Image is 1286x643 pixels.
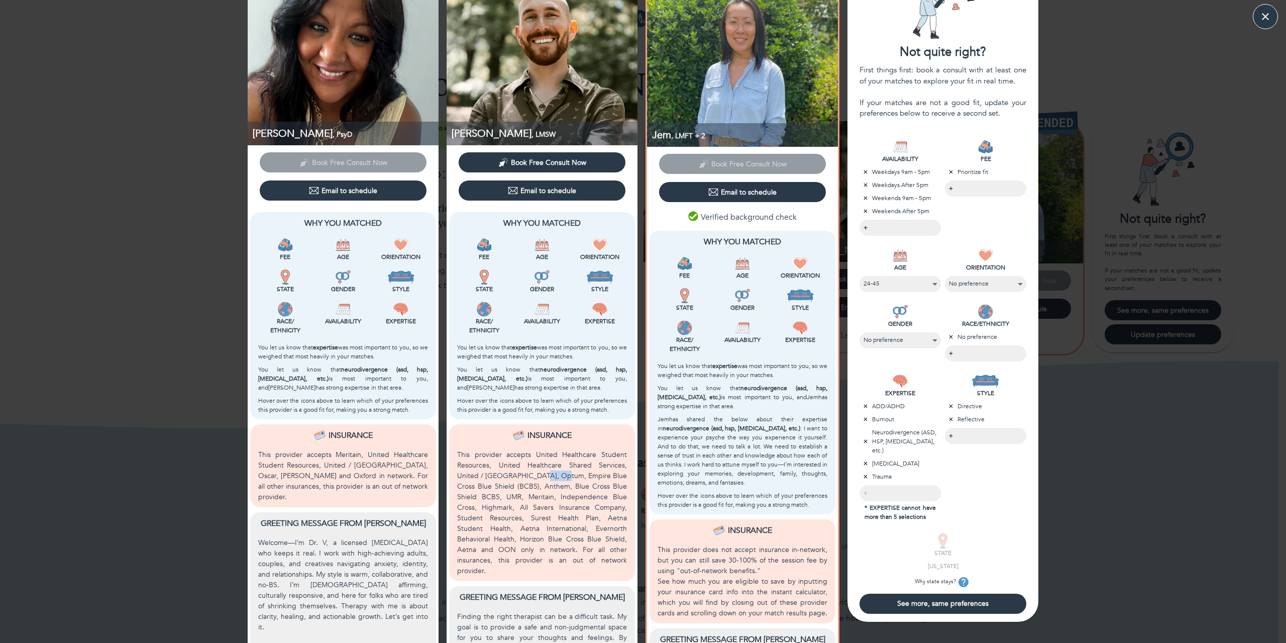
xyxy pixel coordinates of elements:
[278,302,293,317] img: Race/<br />Ethnicity
[459,180,625,201] button: Email to schedule
[316,317,370,326] p: Availability
[978,139,993,154] img: FEE
[457,252,511,261] p: Fee
[393,237,408,252] img: Orientation
[515,317,569,326] p: Availability
[663,424,800,432] b: neurodivergence (asd, hsp, [MEDICAL_DATA], etc.)
[893,374,908,389] img: EXPERTISE
[860,65,1026,119] div: First things first: book a consult with at least one of your matches to explore your fit in real ...
[860,167,941,176] p: Weekdays 9am - 5pm
[452,127,637,140] p: [PERSON_NAME]
[258,537,428,632] p: Welcome—I’m Dr. V, a licensed [MEDICAL_DATA] who keeps it real. I work with high-achieving adults...
[860,594,1026,614] button: See more, same preferences
[457,396,627,414] p: Hover over the icons above to learn which of your preferences this provider is a good fit for, ma...
[860,180,941,190] p: Weekdays After 5pm
[945,154,1026,163] p: FEE
[313,343,338,351] b: expertise
[534,237,550,252] img: Age
[258,217,428,229] p: Why You Matched
[258,517,428,529] p: Greeting message from [PERSON_NAME]
[774,335,827,344] p: Expertise
[860,472,941,481] p: Trauma
[864,599,1022,608] span: See more, same preferences
[658,384,827,411] p: You let us know that is most important to you, and Jem has strong expertise in that area.
[258,396,428,414] p: Hover over the icons above to learn which of your preferences this provider is a good fit for, ma...
[459,152,625,172] button: Book Free Consult Now
[972,374,999,389] img: STYLE
[658,415,827,487] p: Jem has shared the below about their expertise in : I want to experience your psyche the way you ...
[902,548,984,558] p: STATE
[258,269,312,294] div: This provider is licensed to work in your state.
[712,362,737,370] b: expertise
[457,317,511,335] p: Race/ Ethnicity
[935,533,950,548] img: STATE
[336,302,351,317] img: Availability
[774,271,827,280] p: Orientation
[860,263,941,272] p: AGE
[573,285,627,294] p: Style
[860,154,941,163] p: AVAILABILITY
[527,429,572,441] p: Insurance
[573,317,627,326] p: Expertise
[793,320,808,335] img: Expertise
[387,269,415,285] img: Style
[258,365,428,392] p: You let us know that is most important to you, and [PERSON_NAME] has strong expertise in that area.
[278,237,293,252] img: Fee
[511,158,586,167] span: Book Free Consult Now
[735,320,750,335] img: Availability
[945,402,1026,411] p: Directive
[258,343,428,361] p: You let us know that was most important to you, so we weighed that most heavily in your matches.
[477,269,492,285] img: State
[515,285,569,294] p: Gender
[860,194,941,203] p: Weekends 9am - 5pm
[260,180,426,201] button: Email to schedule
[260,157,426,166] span: This provider has not yet shared their calendar link. Please email the provider to schedule
[658,361,827,380] p: You let us know that was most important to you, so we weighed that most heavily in your matches.
[860,501,941,521] p: * EXPERTISE cannot have more than 5 selections
[457,269,511,294] div: This provider is licensed to work in your state.
[258,449,428,502] p: This provider accepts Meritain, United Healthcare Student Resources, United / [GEOGRAPHIC_DATA], ...
[902,575,984,590] p: Why state stays?
[677,288,692,303] img: State
[708,187,777,197] div: Email to schedule
[715,335,769,344] p: Availability
[715,271,769,280] p: Age
[393,302,408,317] img: Expertise
[893,248,908,263] img: AGE
[774,303,827,312] p: Style
[860,402,941,411] p: ADD/ADHD
[477,302,492,317] img: Race/<br />Ethnicity
[534,302,550,317] img: Availability
[278,269,293,285] img: State
[658,491,827,509] p: Hover over the icons above to learn which of your preferences this provider is a good fit for, ma...
[316,285,370,294] p: Gender
[945,332,1026,341] p: No preference
[978,248,993,263] img: ORIENTATION
[374,252,428,261] p: Orientation
[658,544,827,576] p: This provider does not accept insurance in-network, but you can still save 30-100% of the session...
[658,576,827,618] p: See how much you are eligible to save by inputting your insurance card info into the instant calc...
[592,237,607,252] img: Orientation
[978,304,993,319] img: RACE/ETHNICITY
[893,304,908,319] img: GENDER
[309,186,377,196] div: Email to schedule
[457,343,627,361] p: You let us know that was most important to you, so we weighed that most heavily in your matches.
[374,285,428,294] p: Style
[258,365,428,383] b: neurodivergence (asd, hsp, [MEDICAL_DATA], etc.)
[735,288,750,303] img: Gender
[477,237,492,252] img: Fee
[860,428,941,455] p: Neurodivergence (ASD, HSP, [MEDICAL_DATA], etc.)
[658,271,711,280] p: Fee
[336,269,351,285] img: Gender
[945,167,1026,176] p: Prioritize fit
[658,335,711,353] p: Race/ Ethnicity
[860,319,941,328] p: GENDER
[592,302,607,317] img: Expertise
[258,317,312,335] p: Race/ Ethnicity
[336,237,351,252] img: Age
[329,429,373,441] p: Insurance
[457,449,627,576] p: This provider accepts United Healthcare Student Resources, United Healthcare Shared Services, Uni...
[658,384,827,401] b: neurodivergence (asd, hsp, [MEDICAL_DATA], etc.)
[333,130,352,139] span: , PsyD
[531,130,556,139] span: , LMSW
